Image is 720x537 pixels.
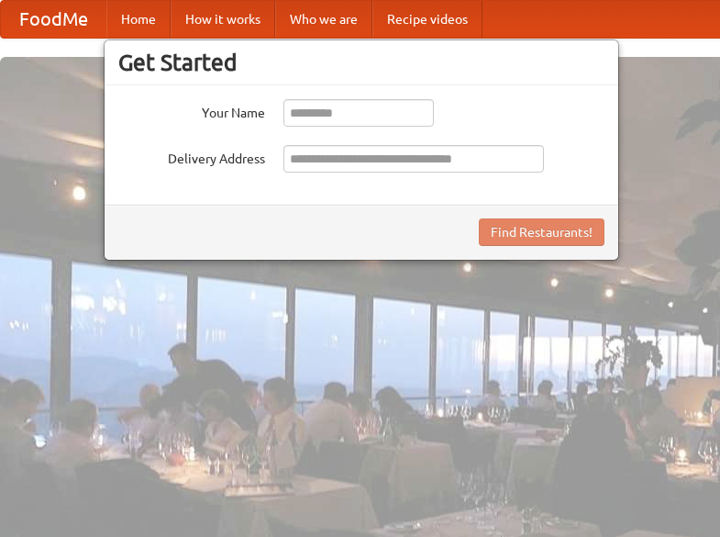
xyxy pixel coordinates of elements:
[118,99,265,122] label: Your Name
[171,1,275,38] a: How it works
[118,49,604,76] h3: Get Started
[106,1,171,38] a: Home
[1,1,106,38] a: FoodMe
[372,1,482,38] a: Recipe videos
[118,145,265,168] label: Delivery Address
[275,1,372,38] a: Who we are
[479,218,604,246] button: Find Restaurants!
